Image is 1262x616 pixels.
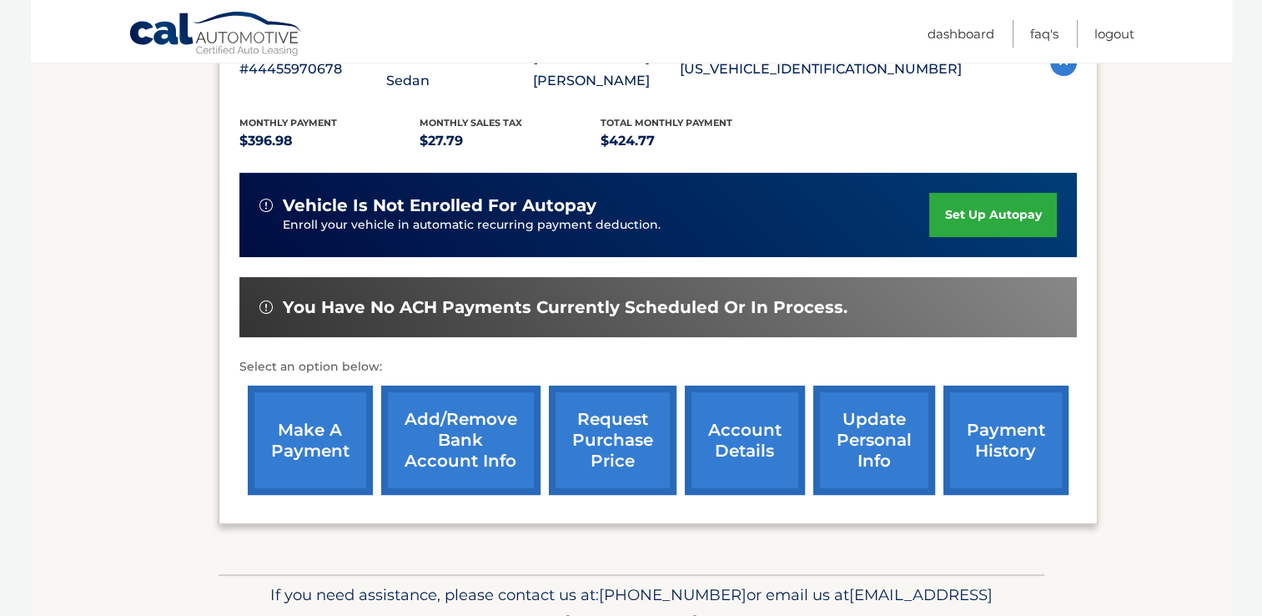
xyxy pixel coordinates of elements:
img: alert-white.svg [259,199,273,212]
a: make a payment [248,386,373,495]
p: [MEDICAL_DATA][PERSON_NAME] [533,46,680,93]
p: $424.77 [601,129,782,153]
span: [PHONE_NUMBER] [599,585,747,604]
a: Dashboard [928,20,994,48]
a: FAQ's [1030,20,1058,48]
a: Logout [1094,20,1134,48]
a: Cal Automotive [128,11,304,59]
p: [US_VEHICLE_IDENTIFICATION_NUMBER] [680,58,962,81]
a: set up autopay [929,193,1056,237]
span: Monthly sales Tax [420,117,522,129]
p: $396.98 [239,129,420,153]
p: #44455970678 [239,58,386,81]
span: Total Monthly Payment [601,117,732,129]
p: $27.79 [420,129,601,153]
a: Add/Remove bank account info [381,386,540,495]
p: Select an option below: [239,357,1077,377]
a: payment history [943,386,1068,495]
img: alert-white.svg [259,300,273,314]
a: request purchase price [549,386,676,495]
a: account details [685,386,805,495]
span: vehicle is not enrolled for autopay [283,195,596,216]
span: Monthly Payment [239,117,337,129]
span: You have no ACH payments currently scheduled or in process. [283,297,847,318]
a: update personal info [813,386,935,495]
p: Enroll your vehicle in automatic recurring payment deduction. [283,216,930,235]
p: 2025 Mazda Mazda3 Sedan [386,46,533,93]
